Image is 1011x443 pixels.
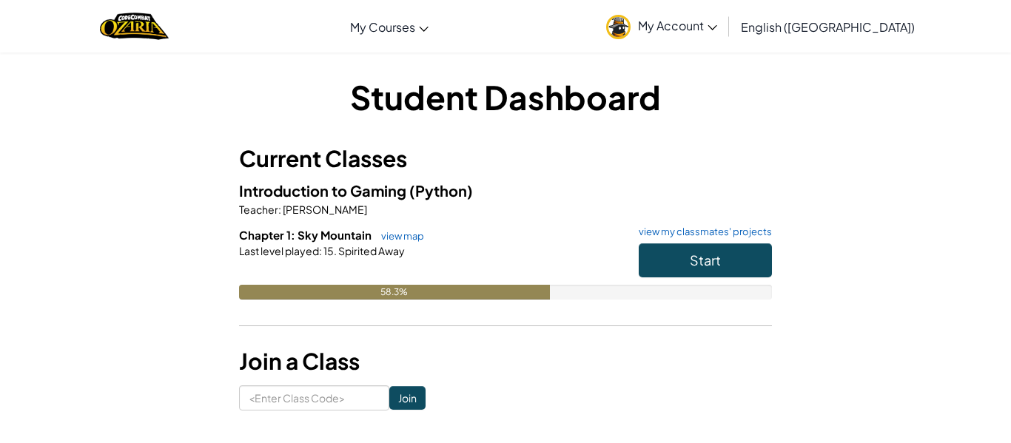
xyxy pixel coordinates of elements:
[599,3,725,50] a: My Account
[374,230,424,242] a: view map
[337,244,405,257] span: Spirited Away
[606,15,631,39] img: avatar
[690,251,721,268] span: Start
[100,11,169,41] a: Ozaria by CodeCombat logo
[350,19,415,35] span: My Courses
[239,345,772,378] h3: Join a Class
[281,203,367,216] span: [PERSON_NAME]
[343,7,436,47] a: My Courses
[239,203,278,216] span: Teacher
[638,18,717,33] span: My Account
[741,19,915,35] span: English ([GEOGRAPHIC_DATA])
[100,11,169,41] img: Home
[278,203,281,216] span: :
[639,243,772,277] button: Start
[239,244,319,257] span: Last level played
[389,386,426,410] input: Join
[631,227,772,237] a: view my classmates' projects
[319,244,322,257] span: :
[239,285,550,300] div: 58.3%
[322,244,337,257] span: 15.
[239,385,389,410] input: <Enter Class Code>
[239,181,409,200] span: Introduction to Gaming
[409,181,473,200] span: (Python)
[239,142,772,175] h3: Current Classes
[239,74,772,120] h1: Student Dashboard
[239,228,374,242] span: Chapter 1: Sky Mountain
[733,7,922,47] a: English ([GEOGRAPHIC_DATA])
